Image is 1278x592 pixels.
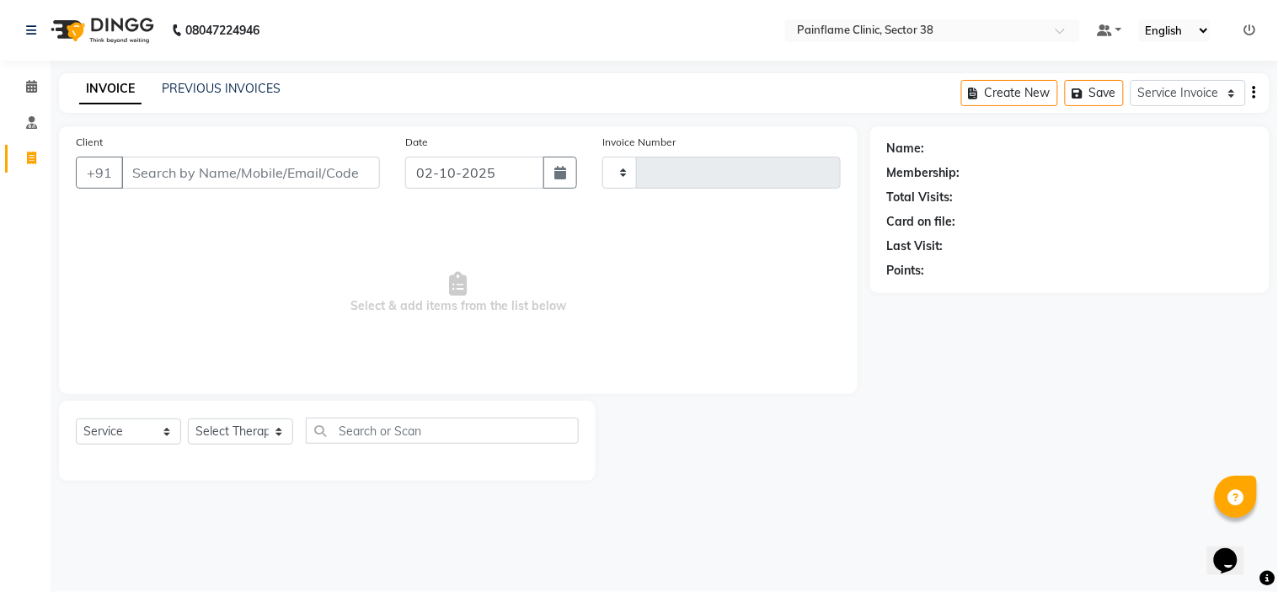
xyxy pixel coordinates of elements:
[887,164,960,182] div: Membership:
[961,80,1058,106] button: Create New
[76,135,103,150] label: Client
[76,157,123,189] button: +91
[121,157,380,189] input: Search by Name/Mobile/Email/Code
[162,81,281,96] a: PREVIOUS INVOICES
[185,7,259,54] b: 08047224946
[887,213,956,231] div: Card on file:
[1207,525,1261,575] iframe: chat widget
[405,135,428,150] label: Date
[602,135,676,150] label: Invoice Number
[79,74,142,104] a: INVOICE
[1065,80,1124,106] button: Save
[43,7,158,54] img: logo
[76,209,841,377] span: Select & add items from the list below
[306,418,579,444] input: Search or Scan
[887,189,954,206] div: Total Visits:
[887,140,925,157] div: Name:
[887,262,925,280] div: Points:
[887,237,944,255] div: Last Visit:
